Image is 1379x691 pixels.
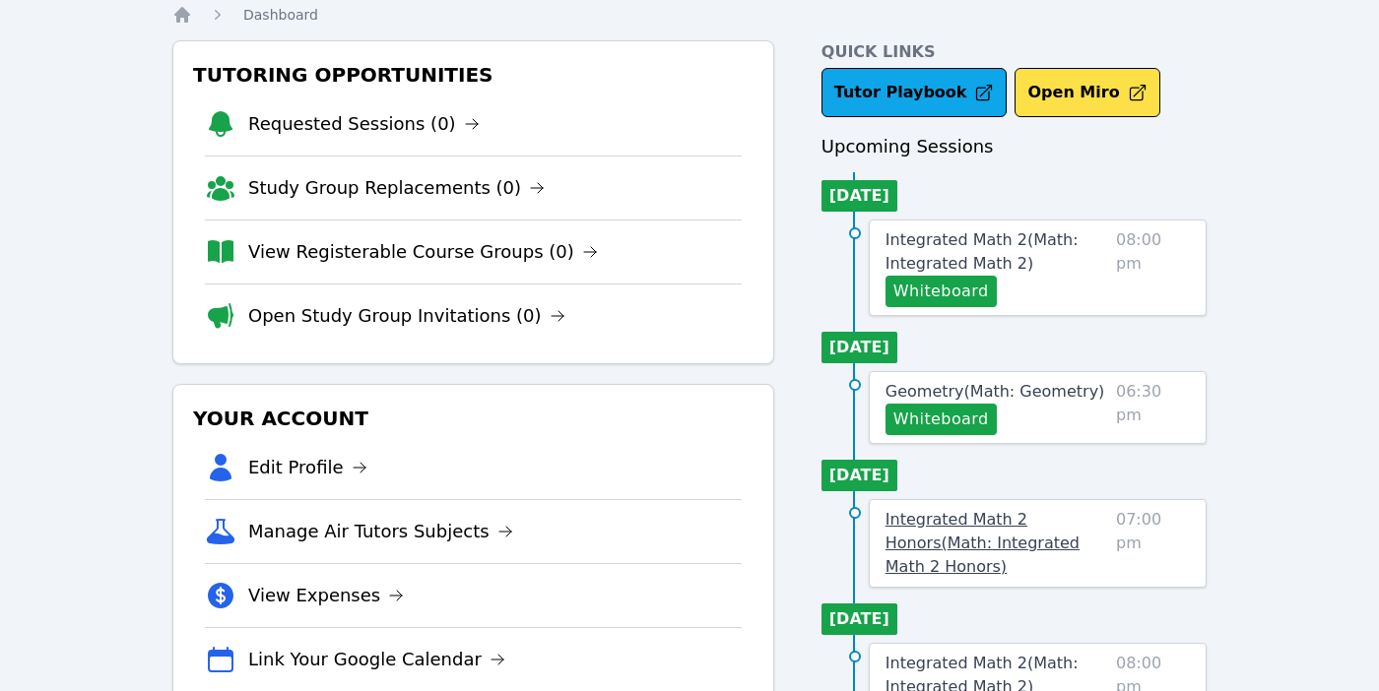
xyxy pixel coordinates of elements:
[248,110,480,138] a: Requested Sessions (0)
[248,238,598,266] a: View Registerable Course Groups (0)
[1116,508,1190,579] span: 07:00 pm
[886,230,1079,273] span: Integrated Math 2 ( Math: Integrated Math 2 )
[886,508,1108,579] a: Integrated Math 2 Honors(Math: Integrated Math 2 Honors)
[886,276,997,307] button: Whiteboard
[821,133,1207,160] h3: Upcoming Sessions
[248,174,545,202] a: Study Group Replacements (0)
[243,5,318,25] a: Dashboard
[243,7,318,23] span: Dashboard
[248,646,505,673] a: Link Your Google Calendar
[248,454,367,481] a: Edit Profile
[821,180,897,212] li: [DATE]
[1015,68,1159,117] button: Open Miro
[886,510,1080,576] span: Integrated Math 2 Honors ( Math: Integrated Math 2 Honors )
[886,382,1105,401] span: Geometry ( Math: Geometry )
[821,460,897,491] li: [DATE]
[189,57,757,93] h3: Tutoring Opportunities
[1116,228,1190,307] span: 08:00 pm
[886,404,997,435] button: Whiteboard
[248,518,513,545] a: Manage Air Tutors Subjects
[821,603,897,635] li: [DATE]
[248,302,565,330] a: Open Study Group Invitations (0)
[248,582,404,609] a: View Expenses
[172,5,1207,25] nav: Breadcrumb
[821,68,1008,117] a: Tutor Playbook
[886,228,1108,276] a: Integrated Math 2(Math: Integrated Math 2)
[189,401,757,436] h3: Your Account
[821,40,1207,64] h4: Quick Links
[821,332,897,363] li: [DATE]
[886,380,1105,404] a: Geometry(Math: Geometry)
[1116,380,1190,435] span: 06:30 pm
